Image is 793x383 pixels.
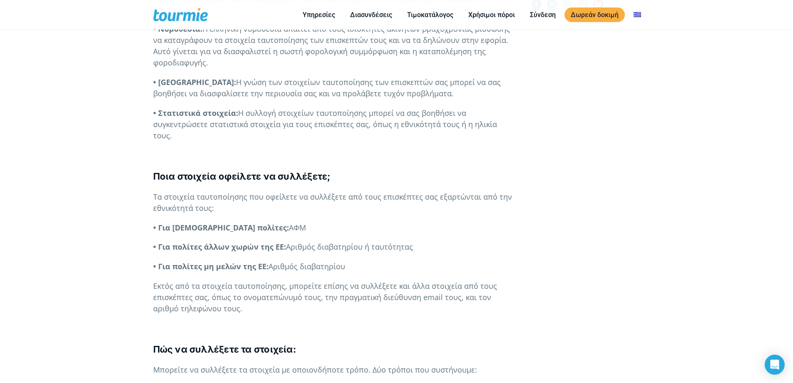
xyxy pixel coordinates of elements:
a: Χρήσιμοι πόροι [462,10,521,20]
strong: • Στατιστικά στοιχεία: [153,108,238,118]
strong: • Για πολίτες άλλων χωρών της ΕΕ: [153,242,286,252]
strong: Ποια στοιχεία οφείλετε να συλλέξετε; [153,171,331,182]
a: Αλλαγή σε [627,10,647,20]
p: Αριθμός διαβατηρίου ή ταυτότητας [153,241,514,253]
a: Διασυνδέσεις [344,10,398,20]
p: Η ελληνική νομοθεσία απαιτεί από τους ιδιοκτήτες ακινήτων βραχυχρόνιας μίσθωσης να καταγράφουν τα... [153,23,514,68]
div: Open Intercom Messenger [765,355,785,375]
p: Η γνώση των στοιχείων ταυτοποίησης των επισκεπτών σας μπορεί να σας βοηθήσει να διασφαλίσετε την ... [153,77,514,99]
strong: • Για [DEMOGRAPHIC_DATA] πολίτες: [153,223,289,233]
p: ΑΦΜ [153,222,514,233]
a: Υπηρεσίες [296,10,341,20]
p: Μπορείτε να συλλέξετε τα στοιχεία με οποιονδήποτε τρόπο. Δύο τρόποι που συστήνουμε: [153,364,514,375]
a: Δωρεάν δοκιμή [564,8,625,22]
p: Εκτός από τα στοιχεία ταυτοποίησης, μπορείτε επίσης να συλλέξετε και άλλα στοιχεία από τους επισκ... [153,280,514,314]
strong: Πώς να συλλέξετε τα στοιχεία: [153,344,296,355]
p: Τα στοιχεία ταυτοποίησης που οφείλετε να συλλέξετε από τους επισκέπτες σας εξαρτώνται από την εθν... [153,191,514,214]
a: Τιμοκατάλογος [401,10,460,20]
p: Η συλλογή στοιχείων ταυτοποίησης μπορεί να σας βοηθήσει να συγκεντρώσετε στατιστικά στοιχεία για ... [153,108,514,141]
strong: • Για πολίτες μη μελών της ΕΕ: [153,261,268,271]
strong: • [GEOGRAPHIC_DATA]: [153,77,236,87]
p: Αριθμός διαβατηρίου [153,261,514,272]
a: Σύνδεση [524,10,562,20]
